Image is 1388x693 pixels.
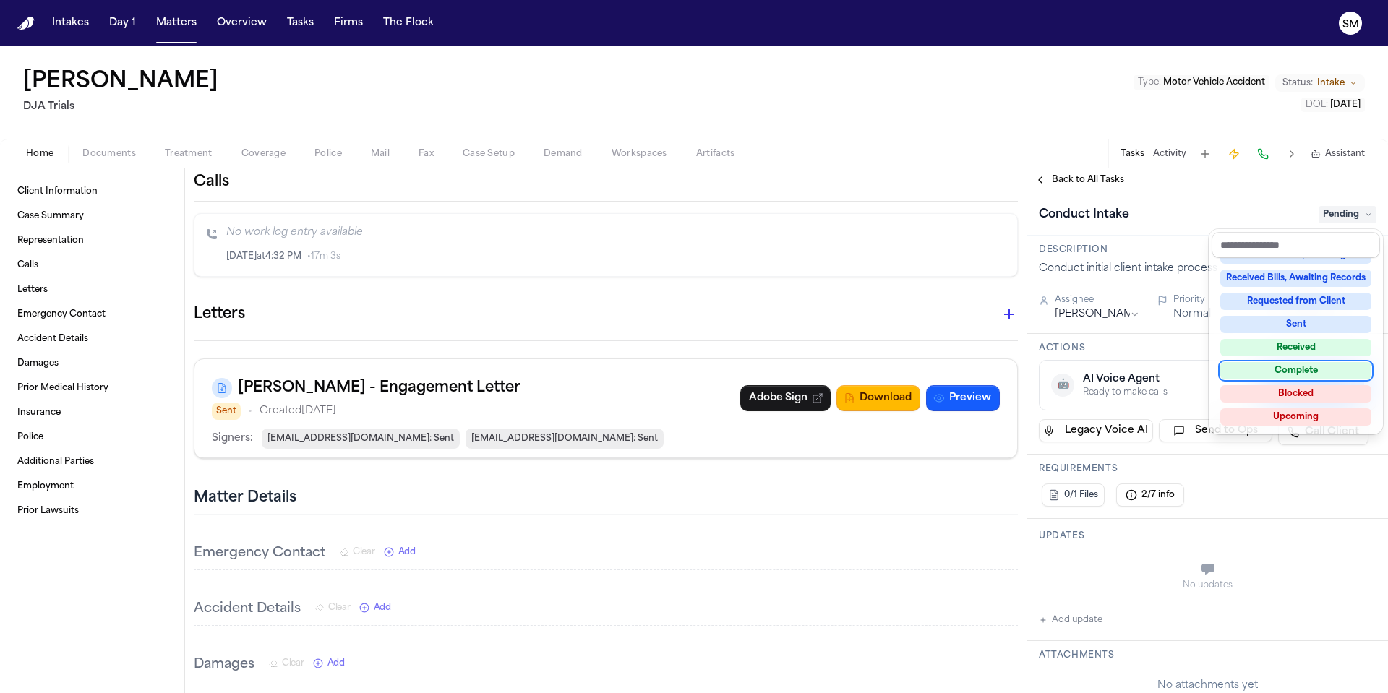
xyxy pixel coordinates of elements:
[1319,206,1376,223] span: Pending
[1220,270,1371,287] div: Received Bills, Awaiting Records
[1220,408,1371,426] div: Upcoming
[1220,362,1371,379] div: Complete
[1220,316,1371,333] div: Sent
[1220,339,1371,356] div: Received
[1220,385,1371,403] div: Blocked
[1220,293,1371,310] div: Requested from Client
